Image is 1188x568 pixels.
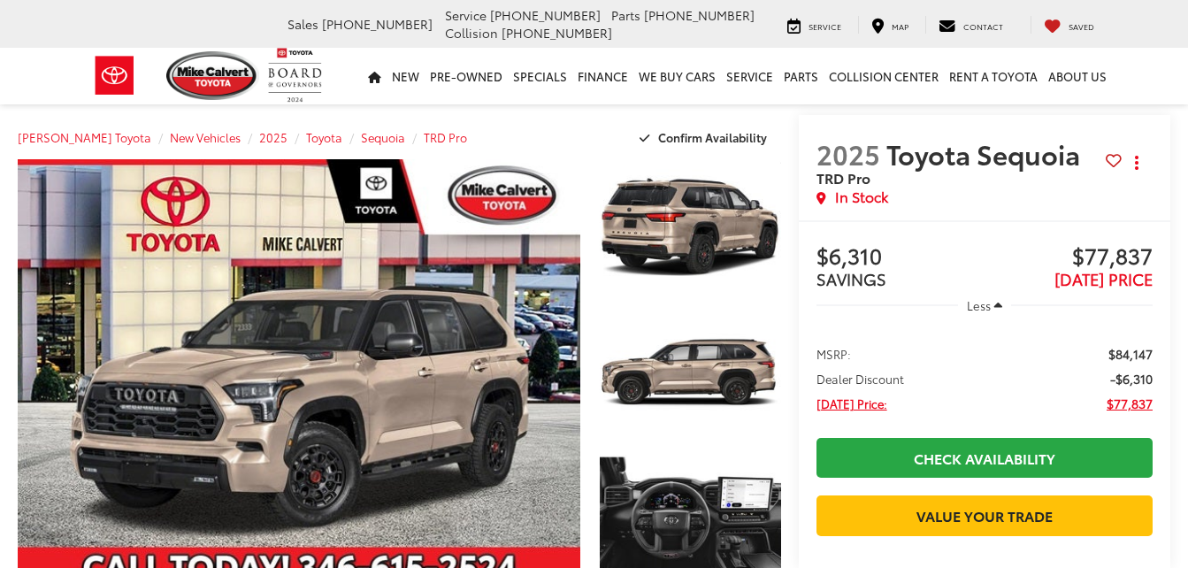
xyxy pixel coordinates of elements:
[816,495,1153,535] a: Value Your Trade
[824,48,944,104] a: Collision Center
[985,244,1153,271] span: $77,837
[658,129,767,145] span: Confirm Availability
[1122,147,1153,178] button: Actions
[816,395,887,412] span: [DATE] Price:
[816,370,904,388] span: Dealer Discount
[967,297,991,313] span: Less
[361,129,405,145] a: Sequoia
[1031,16,1108,34] a: My Saved Vehicles
[816,267,886,290] span: SAVINGS
[445,24,498,42] span: Collision
[633,48,721,104] a: WE BUY CARS
[1110,370,1153,388] span: -$6,310
[1108,345,1153,363] span: $84,147
[892,20,908,32] span: Map
[778,48,824,104] a: Parts
[600,159,781,296] a: Expand Photo 1
[1069,20,1094,32] span: Saved
[835,187,888,207] span: In Stock
[259,129,287,145] a: 2025
[445,6,487,24] span: Service
[490,6,601,24] span: [PHONE_NUMBER]
[630,122,781,153] button: Confirm Availability
[425,48,508,104] a: Pre-Owned
[508,48,572,104] a: Specials
[363,48,387,104] a: Home
[322,15,433,33] span: [PHONE_NUMBER]
[287,15,318,33] span: Sales
[963,20,1003,32] span: Contact
[81,47,148,104] img: Toyota
[644,6,755,24] span: [PHONE_NUMBER]
[502,24,612,42] span: [PHONE_NUMBER]
[816,167,870,188] span: TRD Pro
[816,244,985,271] span: $6,310
[597,157,782,296] img: 2025 Toyota Sequoia TRD Pro
[572,48,633,104] a: Finance
[958,289,1011,321] button: Less
[18,129,151,145] a: [PERSON_NAME] Toyota
[816,438,1153,478] a: Check Availability
[600,305,781,441] a: Expand Photo 2
[611,6,640,24] span: Parts
[424,129,467,145] a: TRD Pro
[1135,156,1138,170] span: dropdown dots
[809,20,841,32] span: Service
[166,51,260,100] img: Mike Calvert Toyota
[170,129,241,145] a: New Vehicles
[1043,48,1112,104] a: About Us
[721,48,778,104] a: Service
[944,48,1043,104] a: Rent a Toyota
[774,16,855,34] a: Service
[858,16,922,34] a: Map
[816,345,851,363] span: MSRP:
[306,129,342,145] a: Toyota
[387,48,425,104] a: New
[597,303,782,442] img: 2025 Toyota Sequoia TRD Pro
[1054,267,1153,290] span: [DATE] PRICE
[816,134,880,173] span: 2025
[1107,395,1153,412] span: $77,837
[886,134,1086,173] span: Toyota Sequoia
[925,16,1016,34] a: Contact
